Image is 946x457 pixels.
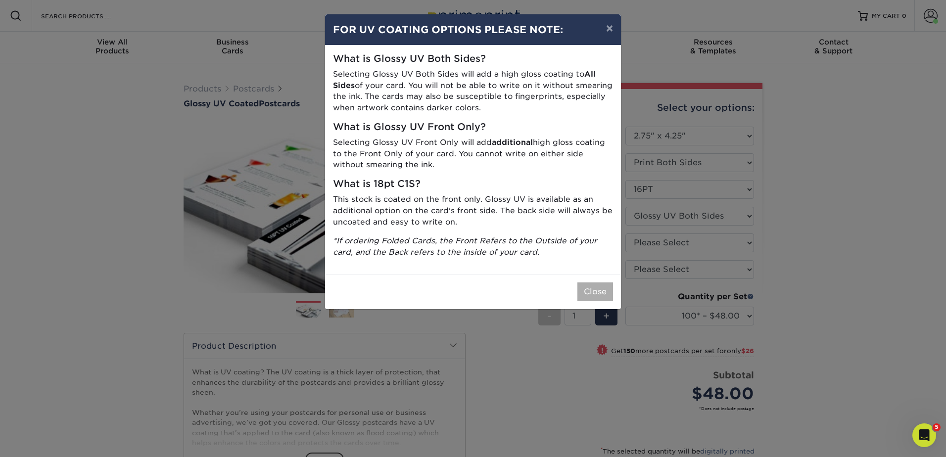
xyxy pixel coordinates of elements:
[333,53,613,65] h5: What is Glossy UV Both Sides?
[333,236,597,257] i: *If ordering Folded Cards, the Front Refers to the Outside of your card, and the Back refers to t...
[492,137,533,147] strong: additional
[333,194,613,228] p: This stock is coated on the front only. Glossy UV is available as an additional option on the car...
[333,137,613,171] p: Selecting Glossy UV Front Only will add high gloss coating to the Front Only of your card. You ca...
[333,69,613,114] p: Selecting Glossy UV Both Sides will add a high gloss coating to of your card. You will not be abl...
[912,423,936,447] iframe: Intercom live chat
[333,22,613,37] h4: FOR UV COATING OPTIONS PLEASE NOTE:
[333,69,596,90] strong: All Sides
[333,179,613,190] h5: What is 18pt C1S?
[577,282,613,301] button: Close
[598,14,621,42] button: ×
[333,122,613,133] h5: What is Glossy UV Front Only?
[933,423,941,431] span: 5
